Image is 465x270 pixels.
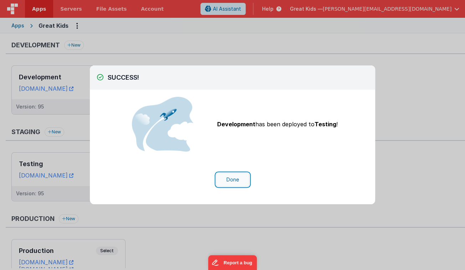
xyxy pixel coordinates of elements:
[208,255,257,270] iframe: Marker.io feedback button
[217,121,255,128] span: Development
[315,121,336,128] span: Testing
[216,173,249,186] button: Done
[97,73,368,83] h2: SUCCESS!
[217,120,338,128] p: has been deployed to !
